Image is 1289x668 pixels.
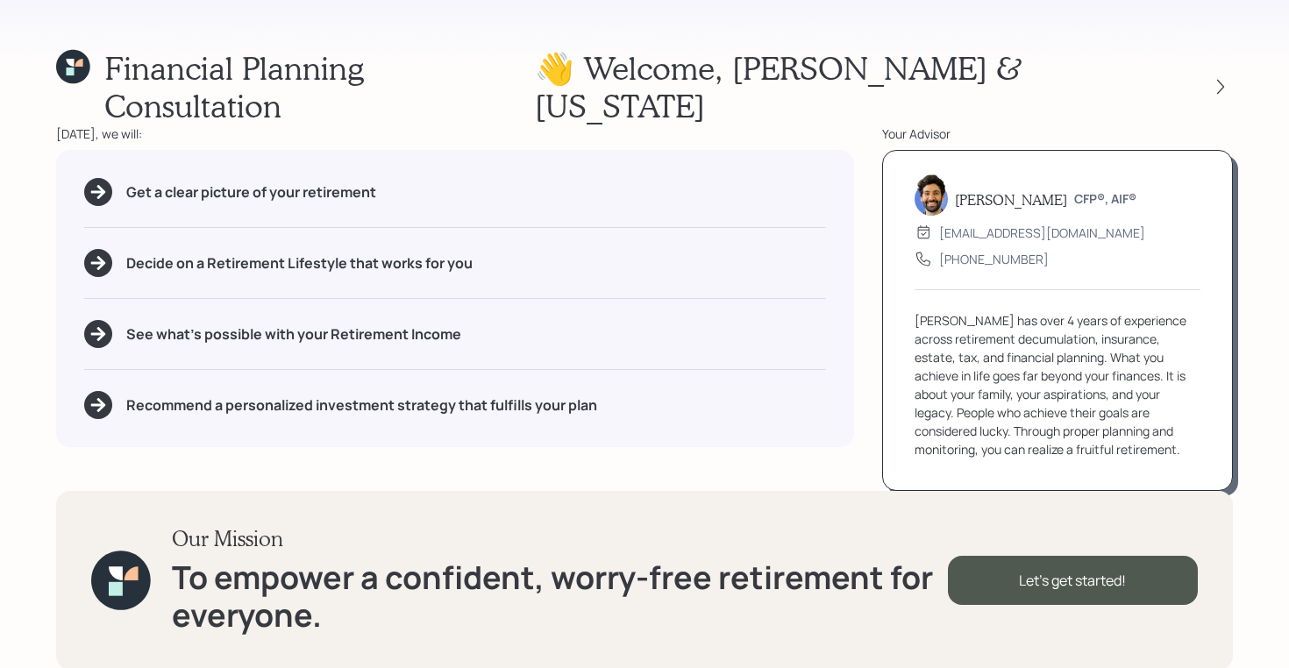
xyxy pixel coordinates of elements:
h5: Recommend a personalized investment strategy that fulfills your plan [126,397,597,414]
div: Let's get started! [948,556,1198,605]
h3: Our Mission [172,526,948,551]
div: Your Advisor [882,124,1233,143]
div: [PERSON_NAME] has over 4 years of experience across retirement decumulation, insurance, estate, t... [915,311,1200,458]
h1: To empower a confident, worry-free retirement for everyone. [172,558,948,634]
h5: See what's possible with your Retirement Income [126,326,461,343]
div: [PHONE_NUMBER] [939,250,1049,268]
img: eric-schwartz-headshot.png [915,174,948,216]
div: [EMAIL_ADDRESS][DOMAIN_NAME] [939,224,1145,242]
h1: Financial Planning Consultation [104,49,535,124]
h1: 👋 Welcome , [PERSON_NAME] & [US_STATE] [535,49,1177,124]
div: [DATE], we will: [56,124,854,143]
h5: Decide on a Retirement Lifestyle that works for you [126,255,473,272]
h5: [PERSON_NAME] [955,191,1067,208]
h6: CFP®, AIF® [1074,192,1136,207]
h5: Get a clear picture of your retirement [126,184,376,201]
